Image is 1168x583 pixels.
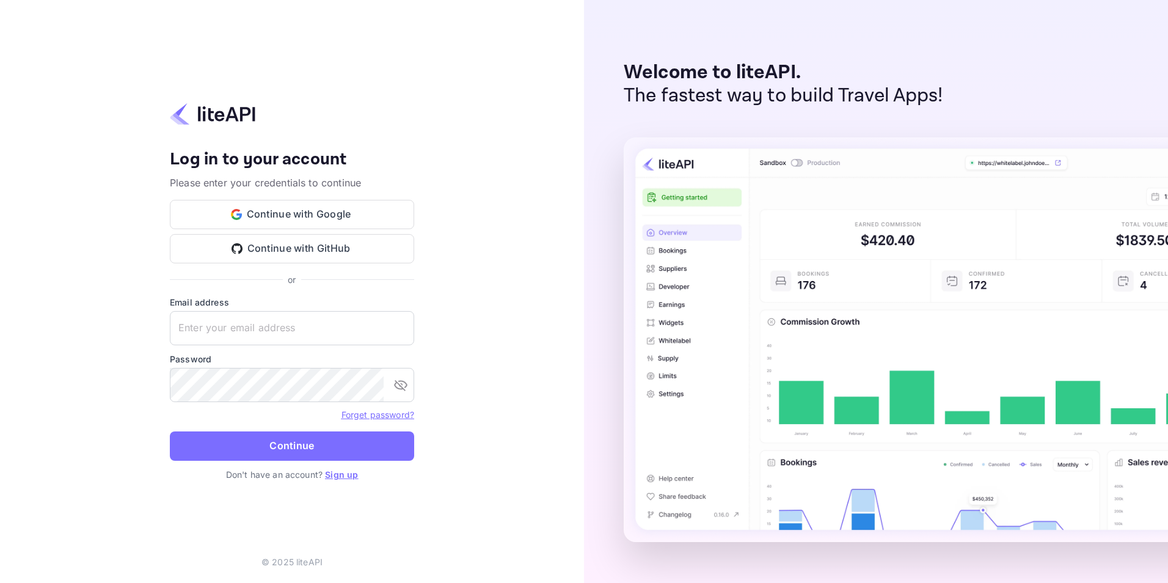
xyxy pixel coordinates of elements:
button: Continue [170,431,414,461]
label: Email address [170,296,414,309]
img: liteapi [170,102,255,126]
p: Welcome to liteAPI. [624,61,943,84]
p: Don't have an account? [170,468,414,481]
p: © 2025 liteAPI [261,555,323,568]
p: or [288,273,296,286]
input: Enter your email address [170,311,414,345]
button: toggle password visibility [389,373,413,397]
a: Forget password? [341,409,414,420]
a: Sign up [325,469,358,480]
button: Continue with Google [170,200,414,229]
label: Password [170,353,414,365]
h4: Log in to your account [170,149,414,170]
p: The fastest way to build Travel Apps! [624,84,943,108]
p: Please enter your credentials to continue [170,175,414,190]
button: Continue with GitHub [170,234,414,263]
a: Forget password? [341,408,414,420]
